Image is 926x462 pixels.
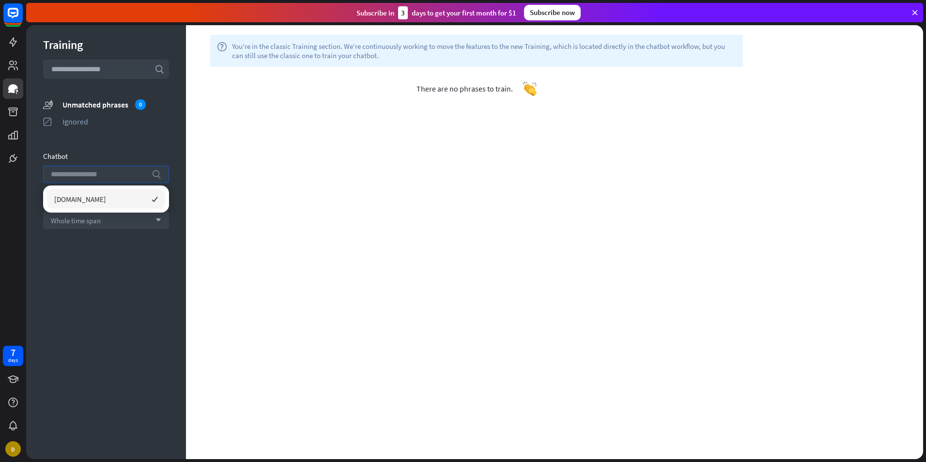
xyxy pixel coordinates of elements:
div: 3 [398,6,408,19]
span: There are no phrases to train. [417,84,513,93]
i: help [217,42,227,60]
i: search [152,169,161,179]
div: days [8,357,18,364]
a: 7 days [3,346,23,366]
span: You're in the classic Training section. We're continuously working to move the features to the ne... [232,42,736,60]
div: D [5,441,21,457]
div: Subscribe now [524,5,581,20]
div: 0 [135,99,146,110]
div: Training [43,37,169,52]
button: Open LiveChat chat widget [8,4,37,33]
i: unmatched_phrases [43,99,53,109]
div: Unmatched phrases [62,99,169,110]
div: Chatbot [43,152,169,161]
i: checked [152,196,158,202]
i: search [154,64,164,74]
span: Whole time span [51,216,101,225]
div: Ignored [62,117,169,126]
div: 7 [11,348,15,357]
i: arrow_down [151,217,161,223]
i: ignored [43,117,53,126]
span: [DOMAIN_NAME] [54,195,106,204]
div: Subscribe in days to get your first month for $1 [356,6,516,19]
